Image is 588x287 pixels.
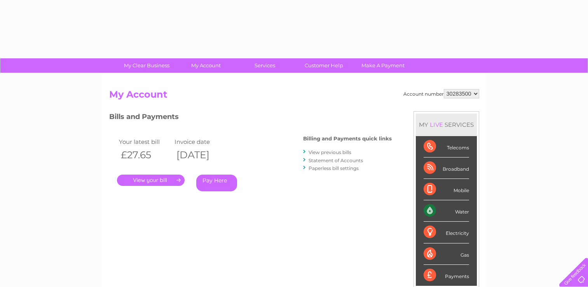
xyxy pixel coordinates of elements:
[109,111,392,125] h3: Bills and Payments
[292,58,356,73] a: Customer Help
[403,89,479,98] div: Account number
[309,165,359,171] a: Paperless bill settings
[424,157,469,179] div: Broadband
[196,175,237,191] a: Pay Here
[424,136,469,157] div: Telecoms
[173,136,229,147] td: Invoice date
[309,157,363,163] a: Statement of Accounts
[117,136,173,147] td: Your latest bill
[173,147,229,163] th: [DATE]
[428,121,445,128] div: LIVE
[309,149,351,155] a: View previous bills
[416,114,477,136] div: MY SERVICES
[109,89,479,104] h2: My Account
[233,58,297,73] a: Services
[424,265,469,286] div: Payments
[115,58,179,73] a: My Clear Business
[424,222,469,243] div: Electricity
[303,136,392,142] h4: Billing and Payments quick links
[117,147,173,163] th: £27.65
[351,58,415,73] a: Make A Payment
[174,58,238,73] a: My Account
[424,200,469,222] div: Water
[424,179,469,200] div: Mobile
[117,175,185,186] a: .
[424,243,469,265] div: Gas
